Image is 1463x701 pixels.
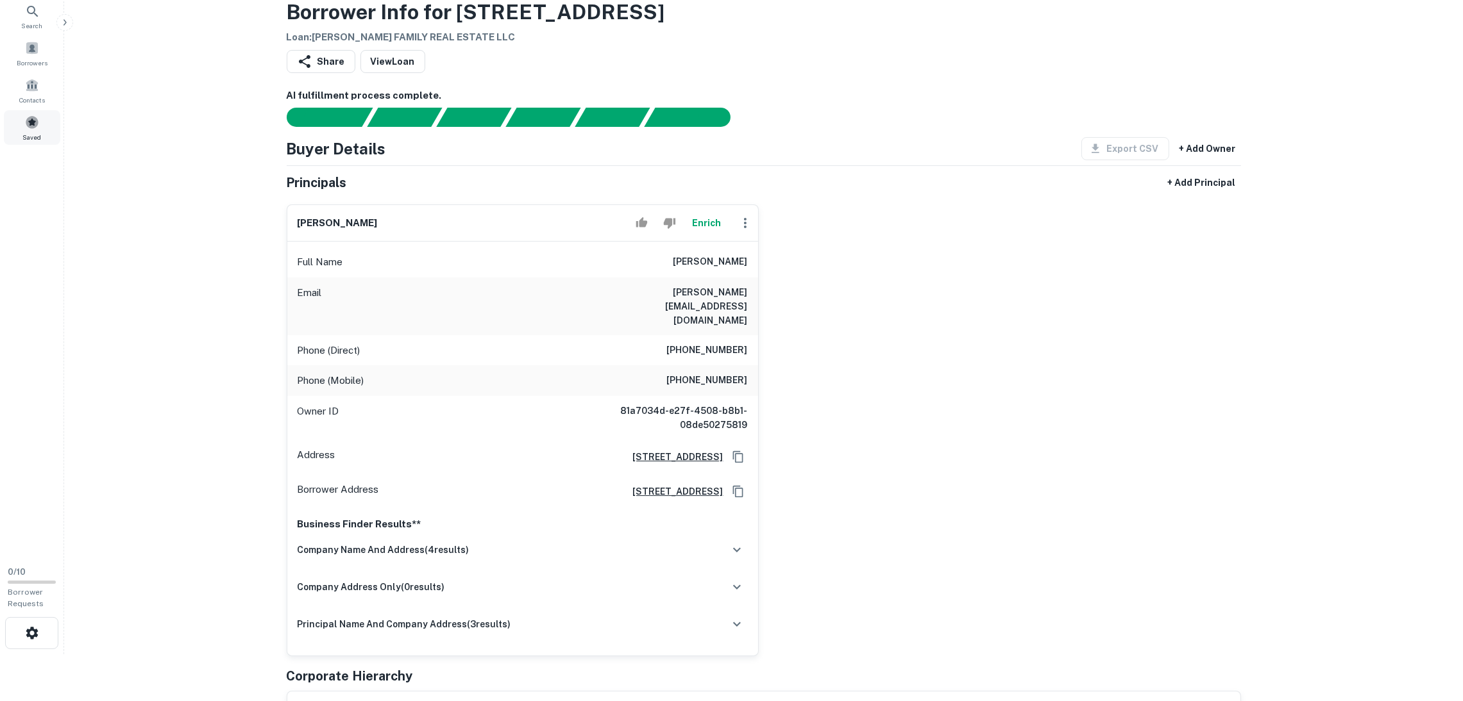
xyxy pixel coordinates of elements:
[298,404,339,432] p: Owner ID
[8,588,44,608] span: Borrower Requests
[298,373,364,388] p: Phone (Mobile)
[17,58,47,68] span: Borrowers
[298,285,322,327] p: Email
[673,254,748,270] h6: [PERSON_NAME]
[271,108,368,127] div: Sending borrower request to AI...
[298,543,469,557] h6: company name and address ( 4 results)
[4,110,60,145] a: Saved
[645,108,746,127] div: AI fulfillment process complete.
[287,666,413,686] h5: Corporate Hierarchy
[23,132,42,142] span: Saved
[298,343,360,358] p: Phone (Direct)
[686,210,727,236] button: Enrich
[667,343,748,358] h6: [PHONE_NUMBER]
[287,137,386,160] h4: Buyer Details
[22,21,43,31] span: Search
[287,88,1241,103] h6: AI fulfillment process complete.
[287,173,347,192] h5: Principals
[575,108,650,127] div: Principals found, still searching for contact information. This may take time...
[1163,171,1241,194] button: + Add Principal
[4,36,60,70] a: Borrowers
[298,617,511,631] h6: principal name and company address ( 3 results)
[630,210,653,236] button: Accept
[623,450,723,464] a: [STREET_ADDRESS]
[287,50,355,73] button: Share
[360,50,425,73] a: ViewLoan
[298,482,379,501] p: Borrower Address
[667,373,748,388] h6: [PHONE_NUMBER]
[367,108,442,127] div: Your request is received and processing...
[287,30,665,45] h6: Loan : [PERSON_NAME] FAMILY REAL ESTATE LLC
[298,516,748,532] p: Business Finder Results**
[658,210,681,236] button: Reject
[594,404,748,432] h6: 81a7034d-e27f-4508-b8b1-08de50275819
[298,447,335,466] p: Address
[19,95,45,105] span: Contacts
[729,447,748,466] button: Copy Address
[298,580,445,594] h6: company address only ( 0 results)
[4,73,60,108] a: Contacts
[505,108,580,127] div: Principals found, AI now looking for contact information...
[436,108,511,127] div: Documents found, AI parsing details...
[729,482,748,501] button: Copy Address
[594,285,748,327] h6: [PERSON_NAME][EMAIL_ADDRESS][DOMAIN_NAME]
[298,216,378,231] h6: [PERSON_NAME]
[623,484,723,499] a: [STREET_ADDRESS]
[298,254,343,270] p: Full Name
[1174,137,1241,160] button: + Add Owner
[8,567,26,577] span: 0 / 10
[1399,598,1463,660] iframe: Chat Widget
